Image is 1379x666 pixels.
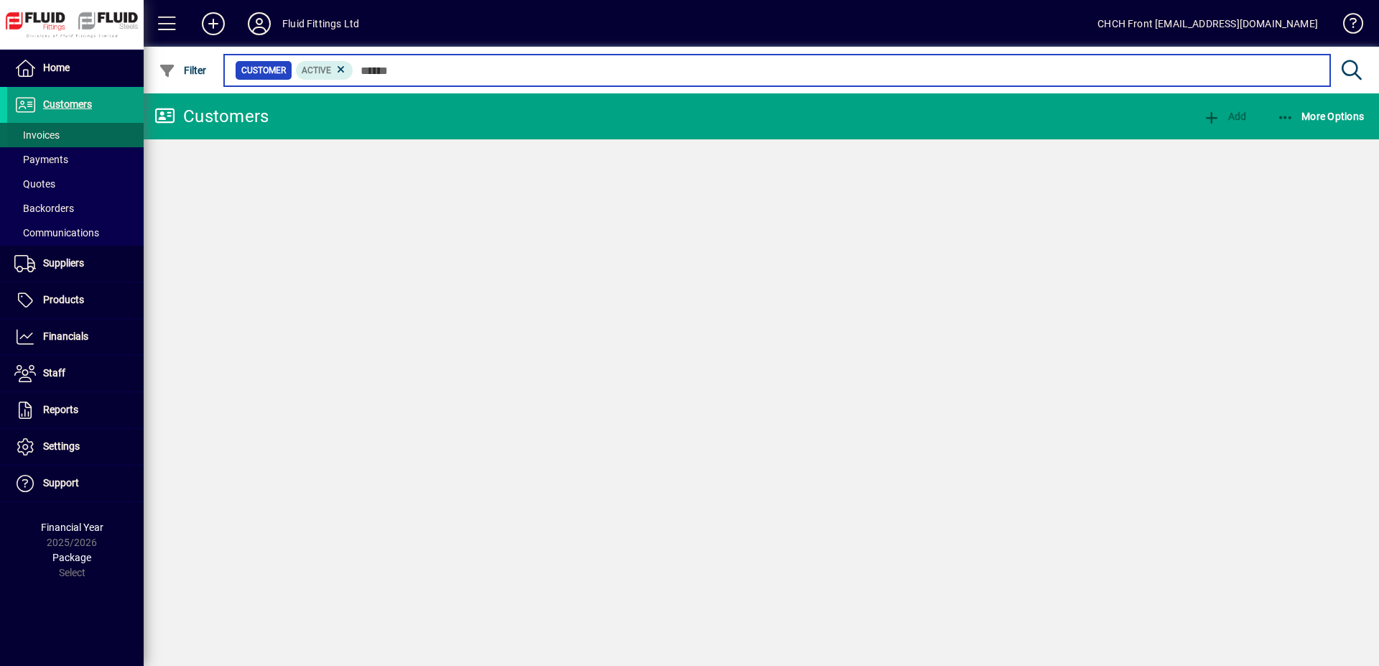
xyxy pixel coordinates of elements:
span: Support [43,477,79,489]
a: Settings [7,429,144,465]
a: Staff [7,356,144,392]
span: Financials [43,330,88,342]
span: Communications [14,227,99,239]
span: Customers [43,98,92,110]
div: Fluid Fittings Ltd [282,12,359,35]
span: Filter [159,65,207,76]
mat-chip: Activation Status: Active [296,61,353,80]
a: Backorders [7,196,144,221]
span: Payments [14,154,68,165]
a: Payments [7,147,144,172]
a: Support [7,466,144,501]
span: Financial Year [41,522,103,533]
span: Add [1203,111,1246,122]
span: Quotes [14,178,55,190]
button: Add [190,11,236,37]
a: Communications [7,221,144,245]
a: Financials [7,319,144,355]
span: Staff [43,367,65,379]
a: Home [7,50,144,86]
span: Backorders [14,203,74,214]
span: Customer [241,63,286,78]
span: More Options [1277,111,1365,122]
button: Add [1199,103,1250,129]
span: Suppliers [43,257,84,269]
a: Reports [7,392,144,428]
button: Profile [236,11,282,37]
a: Invoices [7,123,144,147]
span: Settings [43,440,80,452]
a: Knowledge Base [1332,3,1361,50]
button: Filter [155,57,210,83]
span: Reports [43,404,78,415]
button: More Options [1273,103,1368,129]
a: Products [7,282,144,318]
span: Package [52,552,91,563]
div: CHCH Front [EMAIL_ADDRESS][DOMAIN_NAME] [1097,12,1318,35]
span: Products [43,294,84,305]
a: Quotes [7,172,144,196]
span: Active [302,65,331,75]
span: Invoices [14,129,60,141]
div: Customers [154,105,269,128]
a: Suppliers [7,246,144,282]
span: Home [43,62,70,73]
